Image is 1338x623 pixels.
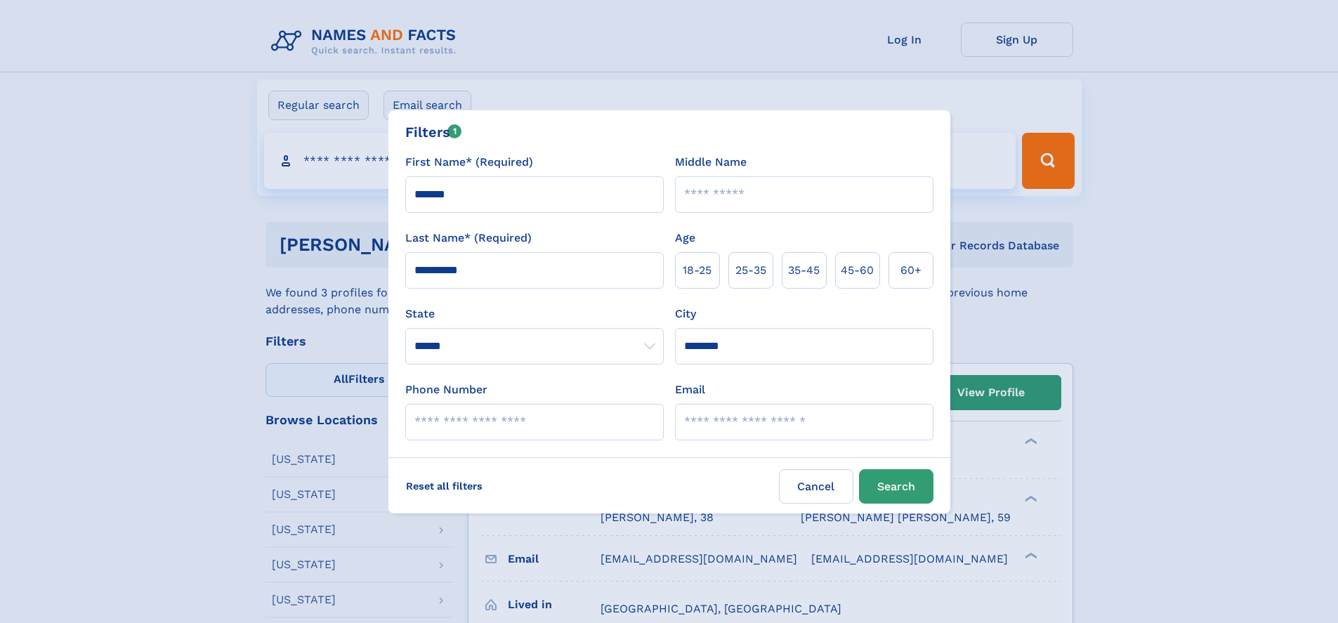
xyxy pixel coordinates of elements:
button: Search [859,469,933,504]
label: Phone Number [405,381,487,398]
label: City [675,306,696,322]
span: 25‑35 [735,262,766,279]
label: Email [675,381,705,398]
label: First Name* (Required) [405,154,533,171]
span: 60+ [900,262,921,279]
label: State [405,306,664,322]
label: Middle Name [675,154,747,171]
label: Reset all filters [397,469,492,503]
span: 18‑25 [683,262,711,279]
span: 45‑60 [841,262,874,279]
div: Filters [405,122,462,143]
span: 35‑45 [788,262,820,279]
label: Cancel [779,469,853,504]
label: Last Name* (Required) [405,230,532,247]
label: Age [675,230,695,247]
